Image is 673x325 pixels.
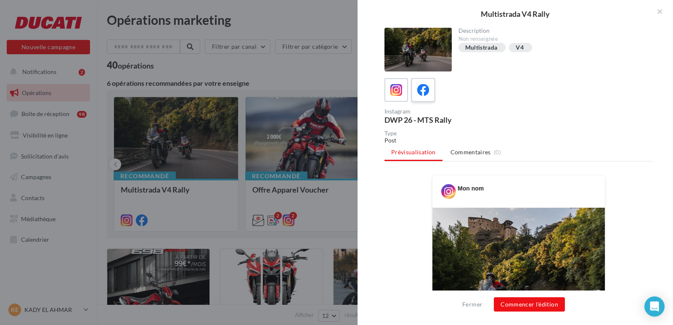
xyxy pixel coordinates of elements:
[371,10,660,18] div: Multistrada V4 Rally
[384,130,653,136] div: Type
[516,45,524,51] div: V4
[494,149,501,156] span: (0)
[494,297,565,312] button: Commencer l'édition
[459,299,486,309] button: Fermer
[458,184,484,193] div: Mon nom
[458,28,647,34] div: Description
[458,35,647,43] div: Non renseignée
[384,108,515,114] div: Instagram
[644,296,665,317] div: Open Intercom Messenger
[465,45,498,51] div: Multistrada
[450,148,491,156] span: Commentaires
[384,136,653,145] div: Post
[384,116,515,124] div: DWP 26 - MTS Rally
